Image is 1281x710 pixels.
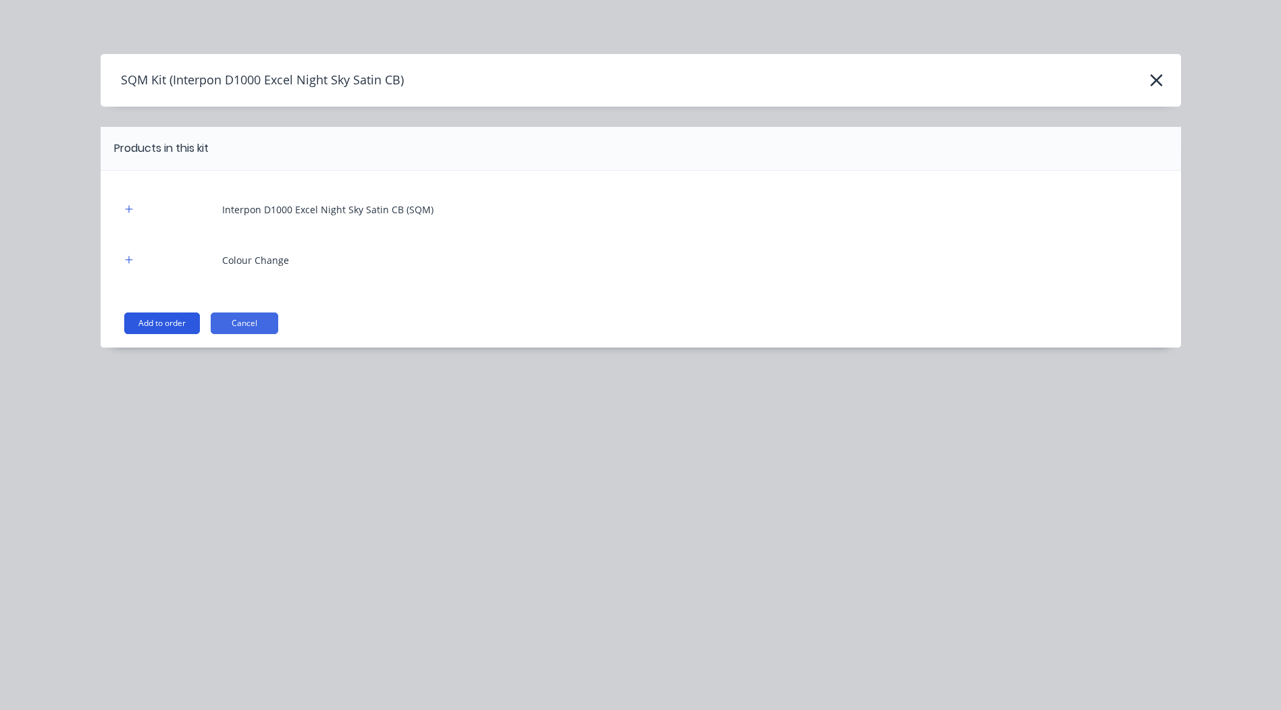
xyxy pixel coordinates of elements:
button: Add to order [124,312,200,334]
div: Interpon D1000 Excel Night Sky Satin CB (SQM) [222,202,434,217]
div: Colour Change [222,253,289,267]
button: Cancel [211,312,278,334]
h4: SQM Kit (Interpon D1000 Excel Night Sky Satin CB) [101,67,404,93]
div: Products in this kit [114,140,209,157]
